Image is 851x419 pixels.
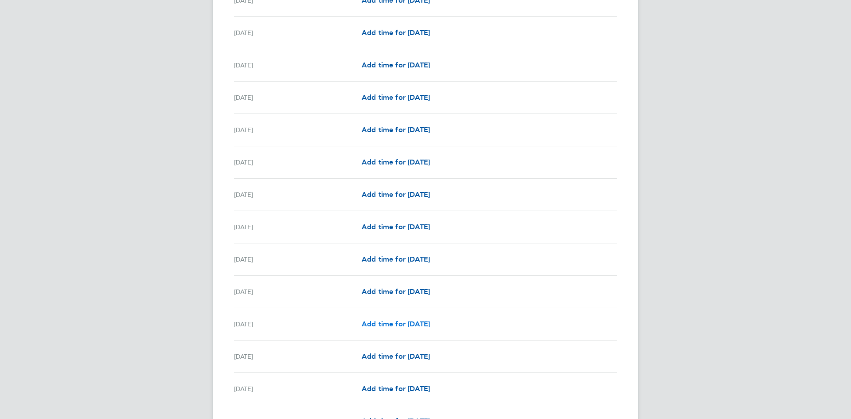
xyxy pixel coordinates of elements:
div: [DATE] [234,384,362,394]
div: [DATE] [234,189,362,200]
a: Add time for [DATE] [362,157,430,168]
div: [DATE] [234,319,362,329]
div: [DATE] [234,27,362,38]
a: Add time for [DATE] [362,60,430,70]
span: Add time for [DATE] [362,352,430,360]
a: Add time for [DATE] [362,125,430,135]
a: Add time for [DATE] [362,222,430,232]
div: [DATE] [234,254,362,265]
span: Add time for [DATE] [362,287,430,296]
div: [DATE] [234,157,362,168]
span: Add time for [DATE] [362,320,430,328]
span: Add time for [DATE] [362,384,430,393]
span: Add time for [DATE] [362,223,430,231]
span: Add time for [DATE] [362,93,430,102]
span: Add time for [DATE] [362,255,430,263]
a: Add time for [DATE] [362,27,430,38]
div: [DATE] [234,351,362,362]
span: Add time for [DATE] [362,28,430,37]
div: [DATE] [234,60,362,70]
div: [DATE] [234,125,362,135]
div: [DATE] [234,92,362,103]
div: [DATE] [234,286,362,297]
a: Add time for [DATE] [362,384,430,394]
a: Add time for [DATE] [362,351,430,362]
a: Add time for [DATE] [362,254,430,265]
span: Add time for [DATE] [362,190,430,199]
span: Add time for [DATE] [362,61,430,69]
span: Add time for [DATE] [362,158,430,166]
span: Add time for [DATE] [362,125,430,134]
a: Add time for [DATE] [362,189,430,200]
a: Add time for [DATE] [362,286,430,297]
a: Add time for [DATE] [362,92,430,103]
a: Add time for [DATE] [362,319,430,329]
div: [DATE] [234,222,362,232]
